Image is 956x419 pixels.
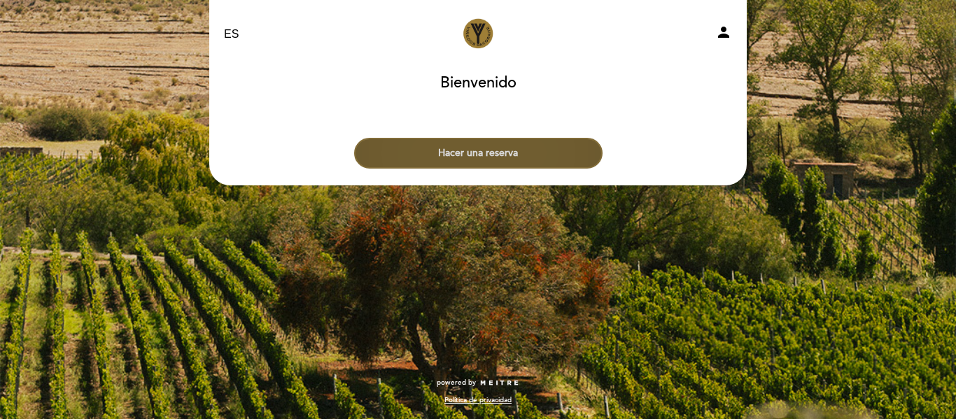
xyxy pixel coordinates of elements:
h1: Bienvenido [440,75,516,92]
button: Hacer una reserva [354,138,603,169]
span: powered by [437,378,476,388]
a: Viñedos Yacoraite [391,15,565,54]
a: powered by [437,378,519,388]
img: MEITRE [479,380,519,387]
i: person [715,24,732,41]
a: Política de privacidad [444,395,512,405]
button: person [715,24,732,45]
